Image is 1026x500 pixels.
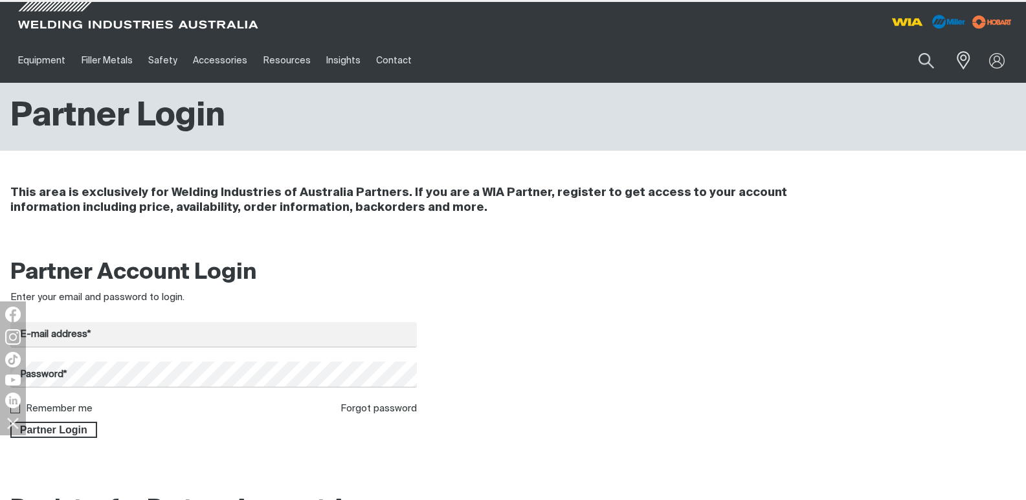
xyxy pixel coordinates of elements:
[2,412,24,434] img: hide socials
[10,422,97,439] button: Partner Login
[10,38,764,83] nav: Main
[10,290,417,305] div: Enter your email and password to login.
[73,38,140,83] a: Filler Metals
[5,329,21,345] img: Instagram
[888,45,948,76] input: Product name or item number...
[10,259,417,287] h2: Partner Account Login
[185,38,255,83] a: Accessories
[968,12,1016,32] img: miller
[5,352,21,367] img: TikTok
[5,393,21,408] img: LinkedIn
[5,307,21,322] img: Facebook
[10,96,225,138] h1: Partner Login
[5,375,21,386] img: YouTube
[256,38,318,83] a: Resources
[10,186,845,215] h4: This area is exclusively for Welding Industries of Australia Partners. If you are a WIA Partner, ...
[12,422,96,439] span: Partner Login
[904,45,948,76] button: Search products
[140,38,185,83] a: Safety
[10,38,73,83] a: Equipment
[26,404,93,413] label: Remember me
